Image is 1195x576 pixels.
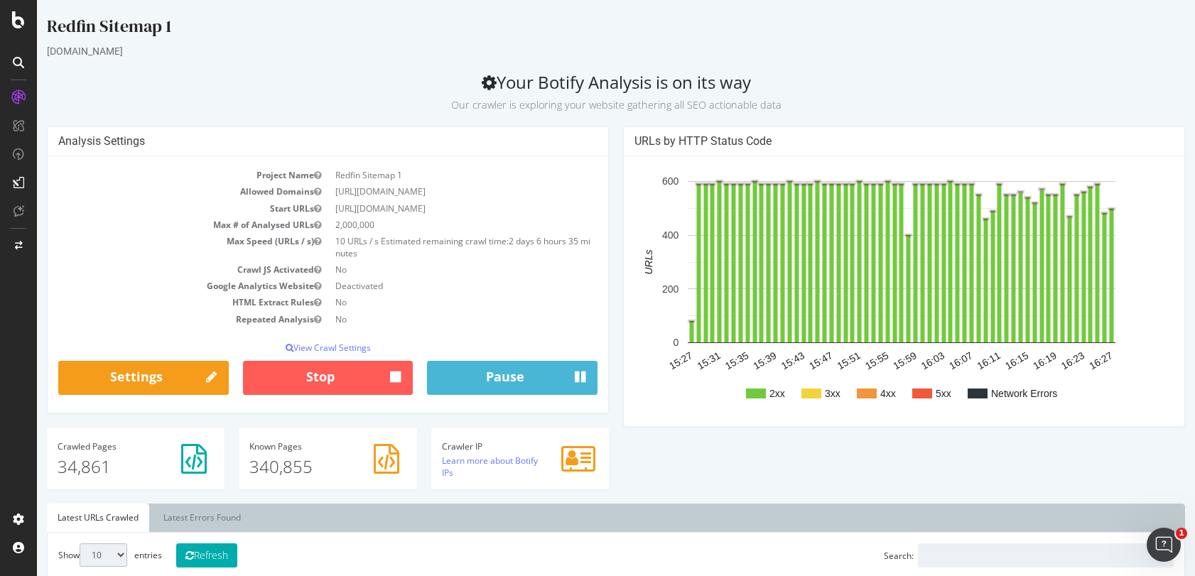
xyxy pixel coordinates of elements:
text: 16:19 [994,349,1022,371]
input: Search: [881,543,1137,567]
text: 16:07 [910,349,938,371]
text: 16:03 [882,349,910,371]
a: Learn more about Botify IPs [405,455,501,479]
text: 15:39 [714,349,742,371]
p: View Crawl Settings [21,342,561,354]
h4: URLs by HTTP Status Code [597,134,1137,148]
div: [DOMAIN_NAME] [10,44,1148,58]
text: 16:15 [966,349,994,371]
td: Google Analytics Website [21,278,291,294]
text: 200 [625,283,642,295]
button: Pause [390,361,561,395]
text: 5xx [899,388,914,399]
text: 15:27 [630,349,658,371]
td: HTML Extract Rules [21,294,291,310]
td: Max Speed (URLs / s) [21,233,291,261]
td: Max # of Analysed URLs [21,217,291,233]
text: 15:43 [742,349,770,371]
h4: Pages Crawled [21,442,177,451]
text: 0 [637,337,642,349]
text: 15:51 [798,349,826,371]
small: Our crawler is exploring your website gathering all SEO actionable data [414,98,745,112]
td: [URL][DOMAIN_NAME] [291,183,561,200]
text: 15:59 [854,349,882,371]
td: [URL][DOMAIN_NAME] [291,200,561,217]
span: 1 [1176,528,1187,539]
td: 2,000,000 [291,217,561,233]
td: No [291,261,561,278]
label: Search: [847,543,1137,567]
td: Project Name [21,167,291,183]
td: No [291,294,561,310]
label: Show entries [21,543,125,567]
span: 2 days 6 hours 35 minutes [298,235,553,259]
div: Redfin Sitemap 1 [10,14,1148,44]
a: Latest URLs Crawled [10,504,112,532]
iframe: Intercom live chat [1147,528,1181,562]
text: 15:35 [686,349,714,371]
h4: Analysis Settings [21,134,561,148]
a: Settings [21,361,192,395]
td: Allowed Domains [21,183,291,200]
button: Refresh [139,543,200,567]
td: No [291,311,561,327]
td: 10 URLs / s Estimated remaining crawl time: [291,233,561,261]
h4: Crawler IP [405,442,561,451]
text: 400 [625,229,642,241]
text: 16:11 [939,349,966,371]
text: URLs [606,250,617,275]
p: 340,855 [212,455,369,479]
text: Network Errors [954,388,1020,399]
td: Repeated Analysis [21,311,291,327]
a: Latest Errors Found [116,504,215,532]
h4: Pages Known [212,442,369,451]
button: Stop [206,361,377,395]
td: Deactivated [291,278,561,294]
text: 600 [625,176,642,188]
text: 16:23 [1022,349,1050,371]
text: 15:31 [658,349,686,371]
td: Crawl JS Activated [21,261,291,278]
text: 15:55 [826,349,854,371]
select: Showentries [43,543,90,567]
td: Redfin Sitemap 1 [291,167,561,183]
text: 2xx [732,388,748,399]
text: 16:27 [1050,349,1078,371]
svg: A chart. [597,167,1132,415]
p: 34,861 [21,455,177,479]
text: 4xx [843,388,859,399]
td: Start URLs [21,200,291,217]
text: 3xx [788,388,804,399]
h2: Your Botify Analysis is on its way [10,72,1148,112]
text: 15:47 [770,349,798,371]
